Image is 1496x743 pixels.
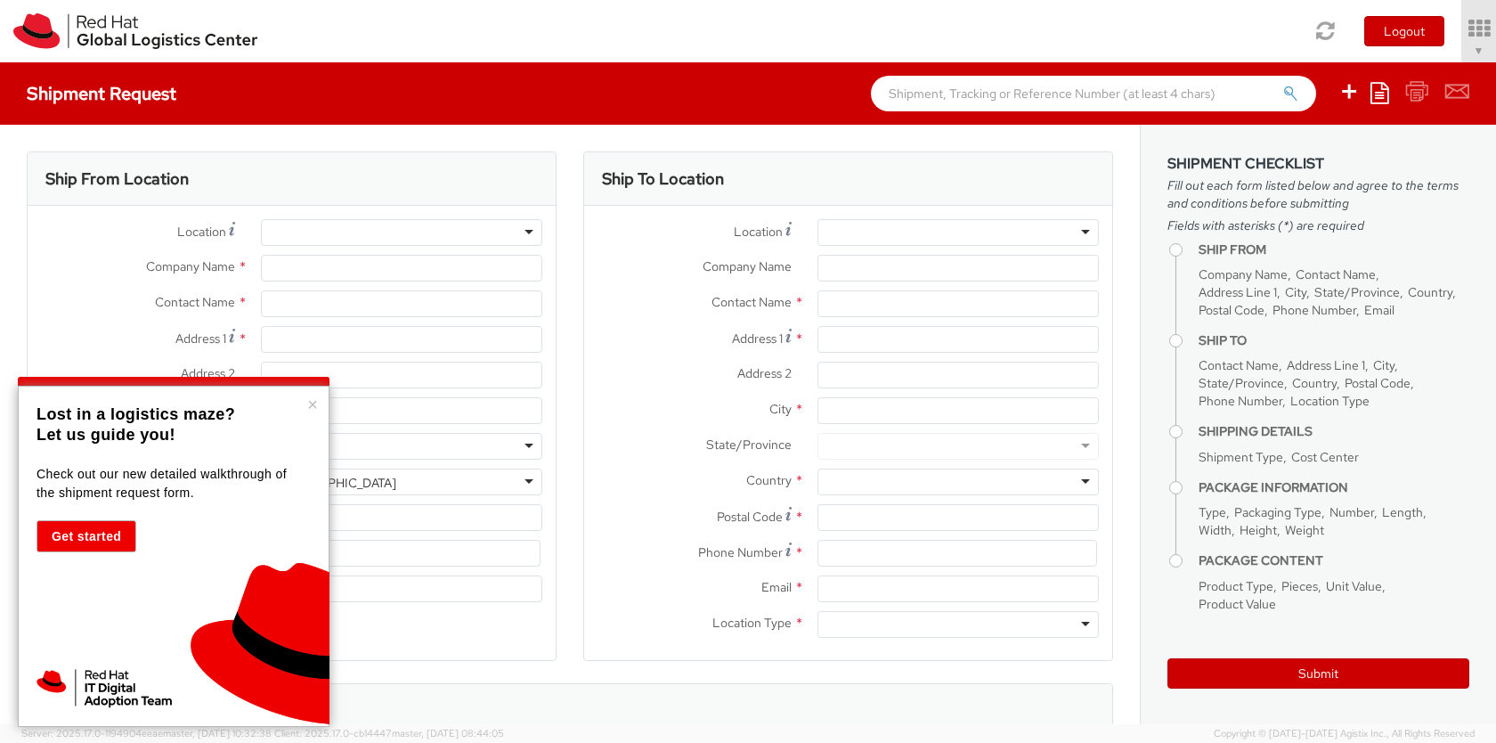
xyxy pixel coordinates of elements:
span: Location [734,224,783,240]
span: Postal Code [1199,302,1264,318]
span: Address 2 [181,365,235,381]
span: State/Province [706,437,792,453]
span: Address 1 [175,331,226,347]
h3: Shipment Checklist [1167,156,1469,172]
span: Company Name [703,258,792,274]
span: Product Value [1199,596,1276,612]
span: Cost Center [1291,449,1359,465]
span: Address Line 1 [1287,357,1365,373]
span: Country [1292,375,1337,391]
span: Height [1240,522,1277,538]
span: Address 2 [737,365,792,381]
h4: Ship From [1199,243,1469,257]
button: Close [307,396,318,413]
span: Address Line 1 [1199,284,1277,300]
span: Phone Number [1272,302,1356,318]
span: Phone Number [698,544,783,560]
span: State/Province [1314,284,1400,300]
span: State/Province [1199,375,1284,391]
input: Shipment, Tracking or Reference Number (at least 4 chars) [871,76,1316,111]
span: Address 1 [732,331,783,347]
h4: Package Content [1199,554,1469,567]
span: Location Type [1290,393,1370,409]
strong: Let us guide you! [37,426,175,444]
p: Check out our new detailed walkthrough of the shipment request form. [37,465,306,502]
span: Country [1408,284,1452,300]
span: Packaging Type [1234,504,1321,520]
span: master, [DATE] 08:44:05 [392,727,504,739]
h4: Shipping Details [1199,425,1469,438]
span: Location [177,224,226,240]
span: Contact Name [1296,266,1376,282]
span: Number [1329,504,1374,520]
strong: Lost in a logistics maze? [37,405,235,423]
span: Type [1199,504,1226,520]
span: Company Name [1199,266,1288,282]
h4: Shipment Request [27,84,176,103]
span: Server: 2025.17.0-1194904eeae [21,727,272,739]
span: Phone Number [1199,393,1282,409]
span: Postal Code [1345,375,1411,391]
span: Length [1382,504,1423,520]
button: Logout [1364,16,1444,46]
span: Unit Value [1326,578,1382,594]
h4: Ship To [1199,334,1469,347]
span: Country [746,472,792,488]
span: Client: 2025.17.0-cb14447 [274,727,504,739]
span: Fields with asterisks (*) are required [1167,216,1469,234]
span: Email [761,579,792,595]
h3: Ship To Location [602,170,724,188]
span: Pieces [1281,578,1318,594]
span: Shipment Type [1199,449,1283,465]
span: Email [1364,302,1394,318]
span: Company Name [146,258,235,274]
img: rh-logistics-00dfa346123c4ec078e1.svg [13,13,257,49]
span: Weight [1285,522,1324,538]
span: Contact Name [155,294,235,310]
span: City [1373,357,1394,373]
span: City [769,401,792,417]
span: ▼ [1474,44,1484,58]
span: Copyright © [DATE]-[DATE] Agistix Inc., All Rights Reserved [1214,727,1475,741]
div: [GEOGRAPHIC_DATA] [271,474,396,492]
h3: Ship From Location [45,170,189,188]
span: Product Type [1199,578,1273,594]
span: Postal Code [717,509,783,525]
button: Submit [1167,658,1469,689]
span: Contact Name [711,294,792,310]
span: Contact Name [1199,357,1279,373]
span: City [1285,284,1306,300]
button: Get started [37,520,136,552]
span: master, [DATE] 10:32:38 [163,727,272,739]
span: Width [1199,522,1232,538]
span: Fill out each form listed below and agree to the terms and conditions before submitting [1167,176,1469,212]
h4: Package Information [1199,481,1469,494]
span: Location Type [712,615,792,631]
